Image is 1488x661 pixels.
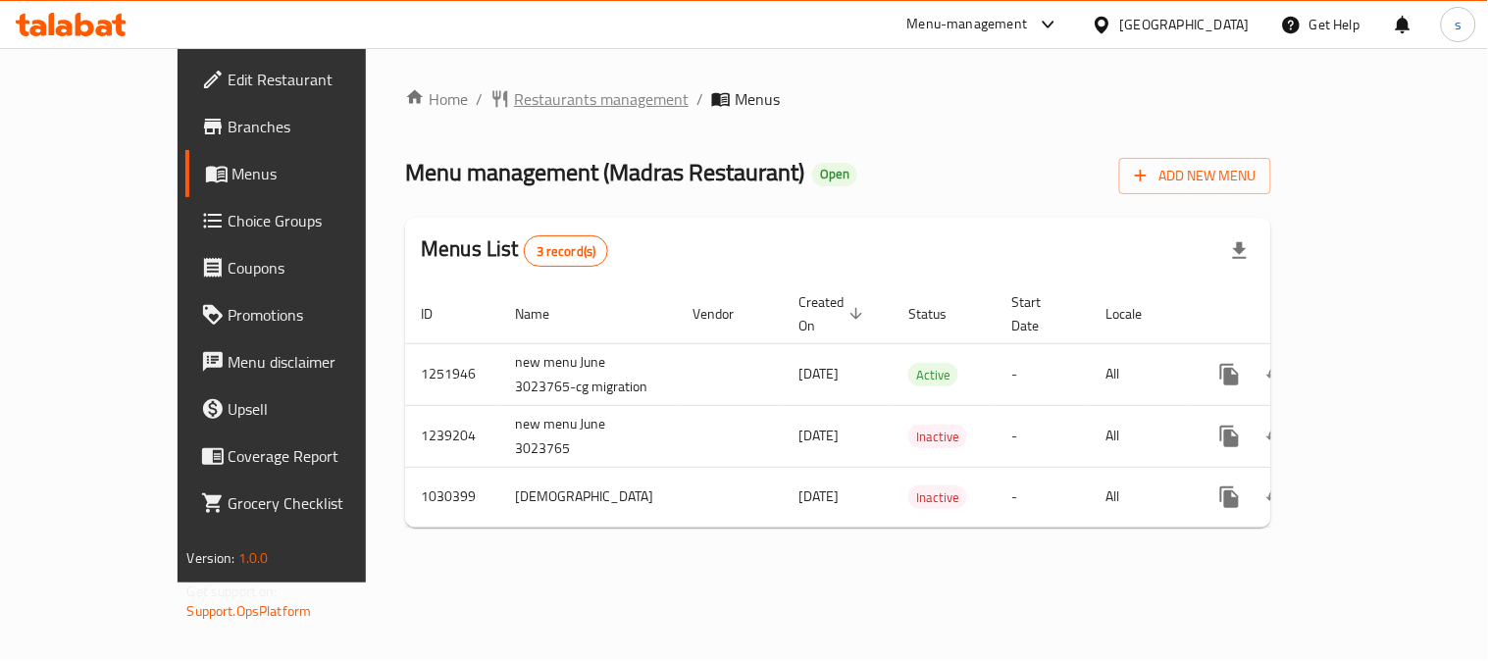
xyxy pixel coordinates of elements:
[185,480,426,527] a: Grocery Checklist
[1090,467,1191,527] td: All
[908,364,958,386] span: Active
[187,545,235,571] span: Version:
[185,103,426,150] a: Branches
[1191,284,1411,344] th: Actions
[908,426,967,448] span: Inactive
[996,343,1090,405] td: -
[1455,14,1462,35] span: s
[996,467,1090,527] td: -
[229,303,410,327] span: Promotions
[185,150,426,197] a: Menus
[696,87,703,111] li: /
[907,13,1028,36] div: Menu-management
[421,302,458,326] span: ID
[798,290,869,337] span: Created On
[229,444,410,468] span: Coverage Report
[405,343,499,405] td: 1251946
[1120,14,1250,35] div: [GEOGRAPHIC_DATA]
[405,87,468,111] a: Home
[908,302,972,326] span: Status
[229,350,410,374] span: Menu disclaimer
[185,244,426,291] a: Coupons
[514,87,689,111] span: Restaurants management
[405,467,499,527] td: 1030399
[499,343,677,405] td: new menu June 3023765-cg migration
[185,338,426,385] a: Menu disclaimer
[405,87,1271,111] nav: breadcrumb
[1090,343,1191,405] td: All
[490,87,689,111] a: Restaurants management
[232,162,410,185] span: Menus
[1135,164,1256,188] span: Add New Menu
[1105,302,1167,326] span: Locale
[908,486,967,509] span: Inactive
[499,467,677,527] td: [DEMOGRAPHIC_DATA]
[1206,413,1254,460] button: more
[499,405,677,467] td: new menu June 3023765
[187,579,278,604] span: Get support on:
[735,87,780,111] span: Menus
[185,197,426,244] a: Choice Groups
[1206,474,1254,521] button: more
[229,68,410,91] span: Edit Restaurant
[693,302,759,326] span: Vendor
[185,291,426,338] a: Promotions
[812,166,857,182] span: Open
[798,423,839,448] span: [DATE]
[1216,228,1263,275] div: Export file
[525,242,608,261] span: 3 record(s)
[1206,351,1254,398] button: more
[405,405,499,467] td: 1239204
[187,598,312,624] a: Support.OpsPlatform
[1254,351,1301,398] button: Change Status
[996,405,1090,467] td: -
[798,361,839,386] span: [DATE]
[238,545,269,571] span: 1.0.0
[185,56,426,103] a: Edit Restaurant
[185,432,426,480] a: Coverage Report
[229,491,410,515] span: Grocery Checklist
[185,385,426,432] a: Upsell
[1011,290,1066,337] span: Start Date
[798,483,839,509] span: [DATE]
[476,87,483,111] li: /
[812,163,857,186] div: Open
[229,397,410,421] span: Upsell
[908,363,958,386] div: Active
[405,150,804,194] span: Menu management ( Madras Restaurant )
[1090,405,1191,467] td: All
[1254,474,1301,521] button: Change Status
[908,485,967,509] div: Inactive
[515,302,575,326] span: Name
[405,284,1411,528] table: enhanced table
[1119,158,1271,194] button: Add New Menu
[229,115,410,138] span: Branches
[908,425,967,448] div: Inactive
[1254,413,1301,460] button: Change Status
[229,209,410,232] span: Choice Groups
[421,234,608,267] h2: Menus List
[229,256,410,280] span: Coupons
